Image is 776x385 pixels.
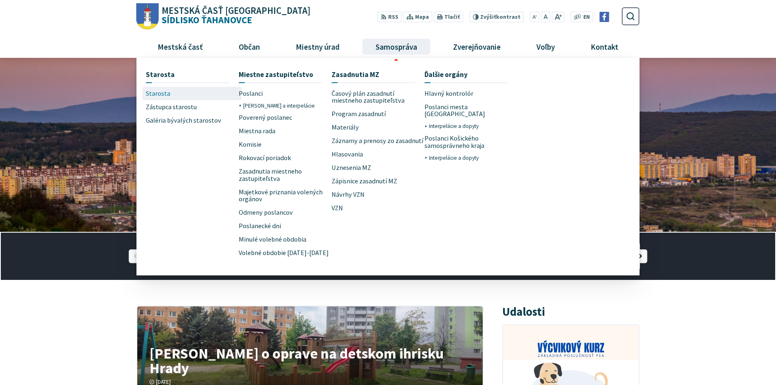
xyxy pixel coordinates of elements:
a: Starosta [146,67,229,82]
a: Časový plán zasadnutí miestneho zastupiteľstva [332,87,424,108]
span: Samospráva [372,35,420,57]
span: Poslanecké dni [239,220,281,233]
a: Mestská časť [143,35,218,57]
a: Záznamy a prenosy zo zasadnutí [332,134,424,148]
span: Miestny úrad [292,35,343,57]
a: Zápisnice zasadnutí MZ [332,175,424,188]
span: Volebné obdobie [DATE]-[DATE] [239,246,329,260]
a: Zasadnutia miestneho zastupiteľstva [239,165,332,185]
a: Interpelácie a dopyty [429,121,517,132]
a: Komisie [239,138,332,151]
button: Tlačiť [434,11,463,22]
span: Rokovací poriadok [239,151,291,165]
span: Mestská časť [154,35,206,57]
span: Zápisnice zasadnutí MZ [332,175,397,188]
a: Poverený poslanec [239,111,332,125]
span: Zasadnutia MZ [332,67,379,82]
img: Prejsť na Facebook stránku [599,12,609,22]
span: EN [583,13,590,22]
a: Volebné obdobie [DATE]-[DATE] [239,246,332,260]
span: Zvýšiť [480,13,496,20]
span: Interpelácie a dopyty [429,152,479,163]
a: Miestny úrad [281,35,354,57]
a: Majetkové priznania volených orgánov [239,185,332,206]
a: Logo Sídlisko Ťahanovce, prejsť na domovskú stránku. [136,3,310,30]
span: Program zasadnutí [332,108,386,121]
a: Poslanci mesta [GEOGRAPHIC_DATA] [424,100,517,121]
h1: Sídlisko Ťahanovce [159,6,311,25]
span: Odmeny poslancov [239,206,293,220]
span: Galéria bývalých starostov [146,114,221,127]
a: Program zasadnutí [332,108,424,121]
img: Prejsť na domovskú stránku [136,3,159,30]
span: Hlavný kontrolór [424,87,473,100]
a: Interpelácie a dopyty [429,152,517,163]
span: Miestne zastupiteľstvo [239,67,313,82]
a: Minulé volebné obdobia [239,233,332,246]
div: Nasledujúci slajd [633,249,647,263]
span: Starosta [146,87,170,100]
a: Hlavný kontrolór [424,87,517,100]
a: Odmeny poslancov [239,206,332,220]
span: Zverejňovanie [450,35,503,57]
div: Predošlý slajd [129,249,143,263]
a: Rokovací poriadok [239,151,332,165]
span: Záznamy a prenosy zo zasadnutí [332,134,423,148]
a: VZN [332,202,424,215]
span: Starosta [146,67,175,82]
a: Ďalšie orgány [424,67,508,82]
span: Mapa [415,13,429,22]
a: Poslanci [239,87,332,100]
a: Poslanecké dni [239,220,332,233]
span: Hlasovania [332,148,363,161]
a: Mapa [403,11,432,22]
a: Voľby [522,35,570,57]
a: Materiály [332,121,424,134]
a: Občan [224,35,275,57]
span: Interpelácie a dopyty [429,121,479,132]
a: Galéria bývalých starostov [146,114,239,127]
a: Zástupca starostu [146,100,239,114]
h4: [PERSON_NAME] o oprave na detskom ihrisku Hrady [149,346,470,375]
a: Kontakt [576,35,633,57]
span: VZN [332,202,343,215]
span: Kontakt [588,35,622,57]
a: Samospráva [361,35,432,57]
a: Uznesenia MZ [332,161,424,175]
button: Nastaviť pôvodnú veľkosť písma [541,11,550,22]
span: Materiály [332,121,359,134]
a: Návrhy VZN [332,188,424,202]
span: kontrast [480,14,521,20]
a: EN [581,13,592,22]
a: Hlasovania [332,148,424,161]
span: Občan [235,35,263,57]
span: Voľby [534,35,558,57]
a: Miestne zastupiteľstvo [239,67,322,82]
a: Starosta [146,87,239,100]
a: RSS [378,11,402,22]
span: Poslanci [239,87,263,100]
span: Tlačiť [444,14,460,20]
span: [PERSON_NAME] a interpelácie [243,100,315,111]
a: Zverejňovanie [438,35,516,57]
a: Miestna rada [239,124,332,138]
span: Mestská časť [GEOGRAPHIC_DATA] [162,6,310,15]
button: Zväčšiť veľkosť písma [552,11,564,22]
a: Poslanci Košického samosprávneho kraja [424,132,517,152]
span: Minulé volebné obdobia [239,233,306,246]
span: Poverený poslanec [239,111,292,125]
span: Ďalšie orgány [424,67,468,82]
span: Uznesenia MZ [332,161,371,175]
span: Komisie [239,138,262,151]
h3: Udalosti [502,306,545,318]
a: Zasadnutia MZ [332,67,415,82]
span: Zástupca starostu [146,100,197,114]
span: RSS [388,13,398,22]
span: Návrhy VZN [332,188,365,202]
span: Miestna rada [239,124,275,138]
button: Zmenšiť veľkosť písma [530,11,540,22]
